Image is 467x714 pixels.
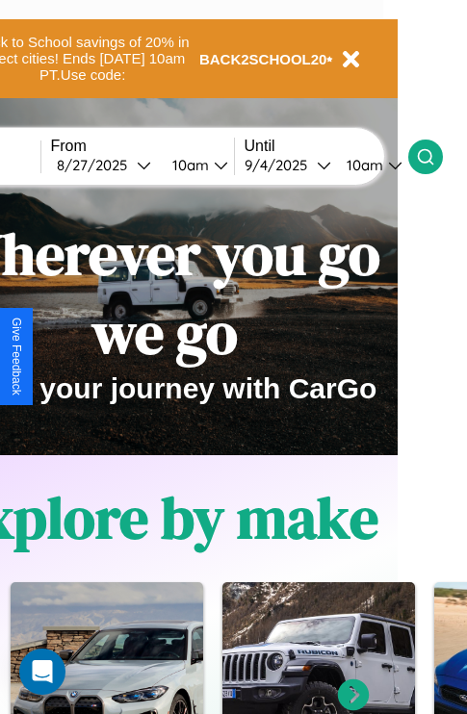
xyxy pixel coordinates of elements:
div: 10am [163,156,214,174]
div: Give Feedback [10,318,23,395]
div: Open Intercom Messenger [19,649,65,695]
label: From [51,138,234,155]
div: 10am [337,156,388,174]
div: 8 / 27 / 2025 [57,156,137,174]
button: 10am [157,155,234,175]
button: 10am [331,155,408,175]
button: 8/27/2025 [51,155,157,175]
label: Until [245,138,408,155]
div: 9 / 4 / 2025 [245,156,317,174]
b: BACK2SCHOOL20 [199,51,327,67]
